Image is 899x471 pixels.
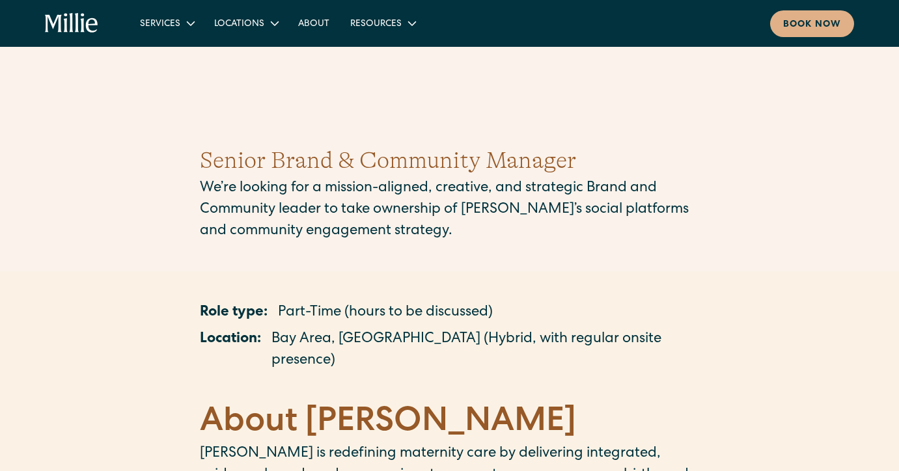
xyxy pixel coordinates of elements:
[200,178,700,243] p: We’re looking for a mission-aligned, creative, and strategic Brand and Community leader to take o...
[214,18,264,31] div: Locations
[278,303,493,324] p: Part-Time (hours to be discussed)
[45,13,98,34] a: home
[783,18,841,32] div: Book now
[204,12,288,34] div: Locations
[350,18,402,31] div: Resources
[200,329,261,372] p: Location:
[140,18,180,31] div: Services
[288,12,340,34] a: About
[200,377,700,399] p: ‍
[130,12,204,34] div: Services
[340,12,425,34] div: Resources
[770,10,854,37] a: Book now
[271,329,700,372] p: Bay Area, [GEOGRAPHIC_DATA] (Hybrid, with regular onsite presence)
[200,407,576,440] strong: About [PERSON_NAME]
[200,303,268,324] p: Role type:
[200,143,700,178] h1: Senior Brand & Community Manager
